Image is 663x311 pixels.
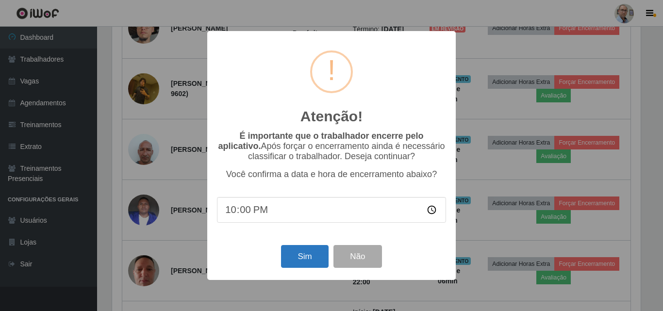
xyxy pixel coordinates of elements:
button: Não [333,245,381,268]
p: Você confirma a data e hora de encerramento abaixo? [217,169,446,180]
h2: Atenção! [300,108,363,125]
p: Após forçar o encerramento ainda é necessário classificar o trabalhador. Deseja continuar? [217,131,446,162]
button: Sim [281,245,328,268]
b: É importante que o trabalhador encerre pelo aplicativo. [218,131,423,151]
